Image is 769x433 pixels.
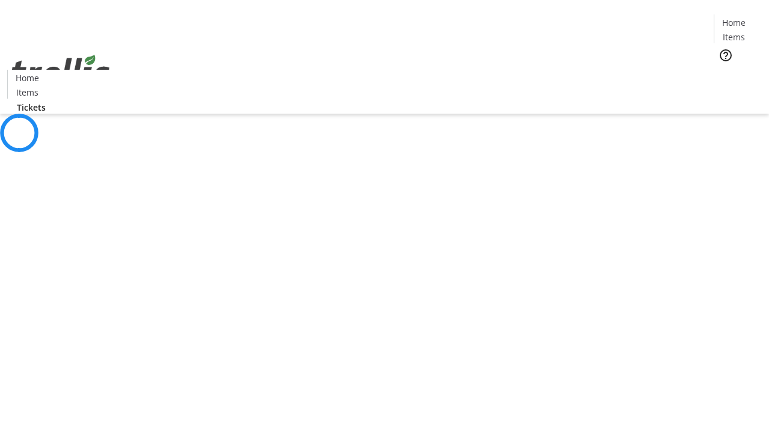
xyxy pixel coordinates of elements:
span: Items [16,86,38,99]
a: Items [8,86,46,99]
button: Help [714,43,738,67]
a: Home [8,72,46,84]
img: Orient E2E Organization YEeFUxQwnB's Logo [7,41,114,102]
a: Tickets [714,70,762,82]
span: Home [16,72,39,84]
span: Tickets [17,101,46,114]
span: Items [723,31,745,43]
a: Tickets [7,101,55,114]
a: Home [714,16,753,29]
span: Tickets [723,70,752,82]
span: Home [722,16,746,29]
a: Items [714,31,753,43]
